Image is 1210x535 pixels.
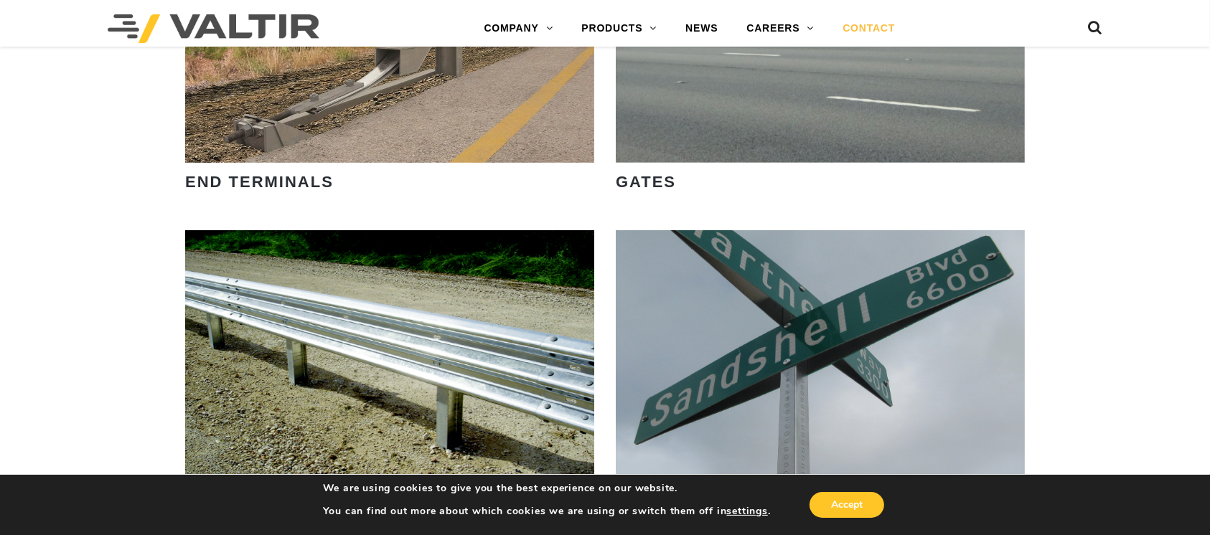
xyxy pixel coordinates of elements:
strong: GATES [616,173,676,191]
a: CAREERS [732,14,828,43]
p: You can find out more about which cookies we are using or switch them off in . [323,505,771,518]
img: Valtir [108,14,319,43]
a: PRODUCTS [567,14,671,43]
strong: END TERMINALS [185,173,334,191]
a: NEWS [671,14,732,43]
p: We are using cookies to give you the best experience on our website. [323,482,771,495]
a: COMPANY [470,14,568,43]
button: settings [727,505,768,518]
button: Accept [810,492,884,518]
a: CONTACT [828,14,909,43]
